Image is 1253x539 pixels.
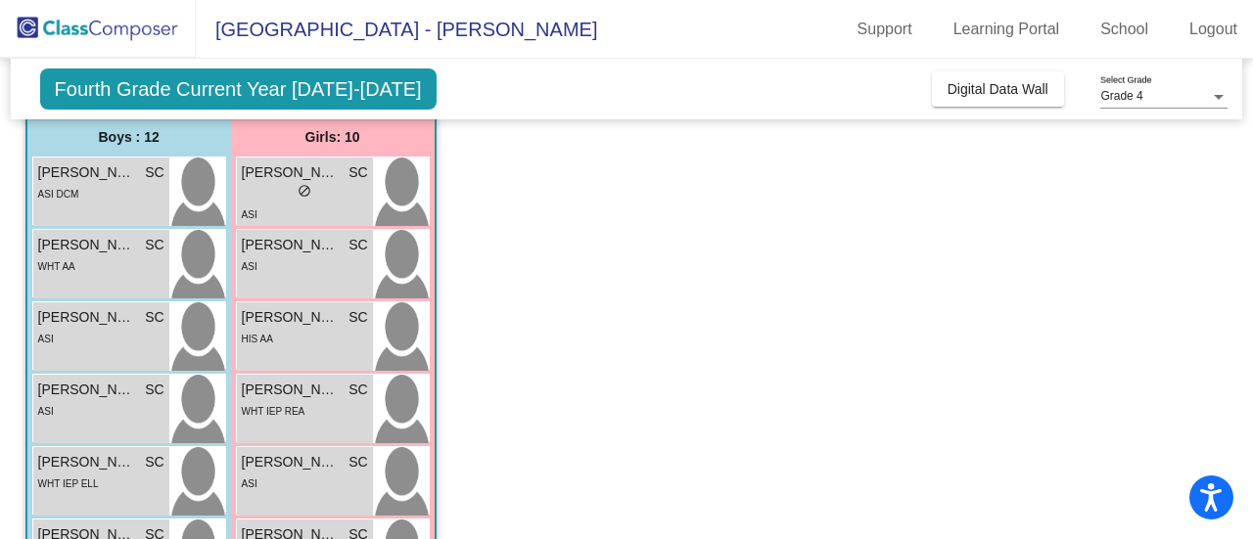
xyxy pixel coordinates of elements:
span: SC [348,307,367,328]
span: do_not_disturb_alt [298,184,311,198]
span: ASI [242,261,257,272]
span: Grade 4 [1100,89,1142,103]
span: SC [145,235,163,255]
a: Learning Portal [938,14,1076,45]
span: WHT IEP ELL [38,478,99,489]
span: ASI [242,478,257,489]
span: SC [348,380,367,400]
span: SC [145,380,163,400]
a: Logout [1174,14,1253,45]
span: SC [145,452,163,472]
span: ASI [38,334,54,344]
button: Digital Data Wall [932,71,1064,107]
span: [PERSON_NAME] [38,452,136,472]
span: [PERSON_NAME] [38,380,136,400]
span: HIS AA [242,334,273,344]
span: WHT AA [38,261,75,272]
span: Fourth Grade Current Year [DATE]-[DATE] [40,68,437,110]
span: WHT IEP REA [242,406,305,417]
a: School [1085,14,1164,45]
span: SC [348,162,367,183]
span: ASI DCM [38,189,79,200]
span: ASI [38,406,54,417]
span: [PERSON_NAME] [242,235,340,255]
span: [PERSON_NAME] [38,307,136,328]
span: SC [145,307,163,328]
span: [PERSON_NAME] [242,307,340,328]
a: Support [842,14,928,45]
span: SC [348,452,367,472]
span: [PERSON_NAME] [242,452,340,472]
span: Digital Data Wall [948,81,1048,97]
span: [PERSON_NAME] [242,380,340,400]
span: [PERSON_NAME] [242,162,340,183]
span: [GEOGRAPHIC_DATA] - [PERSON_NAME] [196,14,597,45]
span: SC [145,162,163,183]
span: [PERSON_NAME] [38,162,136,183]
span: [PERSON_NAME] [38,235,136,255]
span: ASI [242,209,257,220]
div: Boys : 12 [27,117,231,157]
span: SC [348,235,367,255]
div: Girls: 10 [231,117,435,157]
